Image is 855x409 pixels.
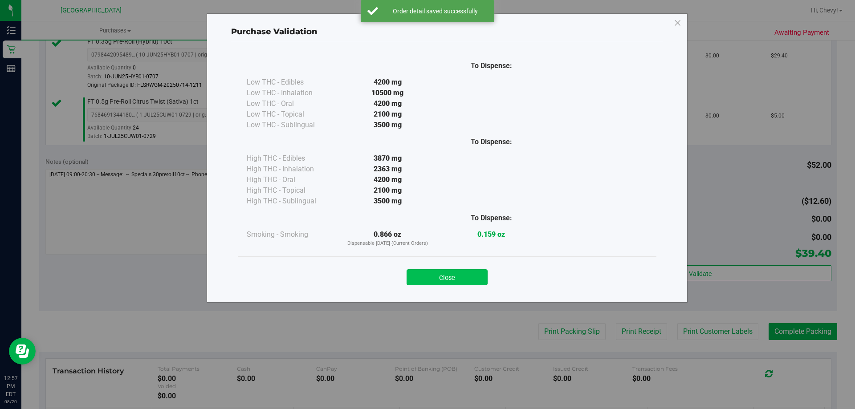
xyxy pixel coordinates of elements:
[336,120,440,130] div: 3500 mg
[247,229,336,240] div: Smoking - Smoking
[440,61,543,71] div: To Dispense:
[336,240,440,247] p: Dispensable [DATE] (Current Orders)
[247,109,336,120] div: Low THC - Topical
[247,153,336,164] div: High THC - Edibles
[383,7,488,16] div: Order detail saved successfully
[9,338,36,364] iframe: Resource center
[336,88,440,98] div: 10500 mg
[247,174,336,185] div: High THC - Oral
[477,230,505,239] strong: 0.159 oz
[336,229,440,247] div: 0.866 oz
[336,77,440,88] div: 4200 mg
[407,269,488,285] button: Close
[231,27,318,36] span: Purchase Validation
[440,213,543,223] div: To Dispense:
[247,120,336,130] div: Low THC - Sublingual
[247,196,336,207] div: High THC - Sublingual
[336,185,440,196] div: 2100 mg
[247,88,336,98] div: Low THC - Inhalation
[247,77,336,88] div: Low THC - Edibles
[336,196,440,207] div: 3500 mg
[336,164,440,174] div: 2363 mg
[336,109,440,120] div: 2100 mg
[247,98,336,109] div: Low THC - Oral
[247,185,336,196] div: High THC - Topical
[247,164,336,174] div: High THC - Inhalation
[336,153,440,164] div: 3870 mg
[336,174,440,185] div: 4200 mg
[336,98,440,109] div: 4200 mg
[440,137,543,147] div: To Dispense:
